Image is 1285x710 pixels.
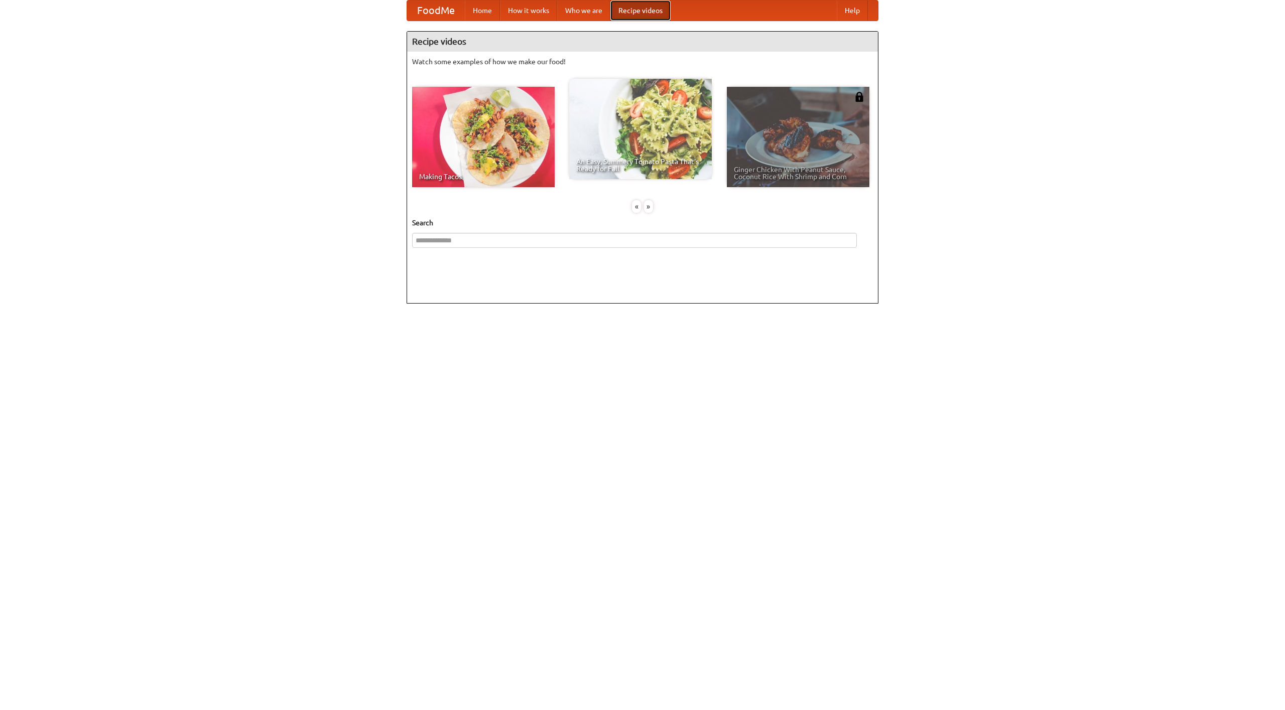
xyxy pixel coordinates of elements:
a: Help [837,1,868,21]
a: Making Tacos [412,87,555,187]
a: An Easy, Summery Tomato Pasta That's Ready for Fall [569,79,712,179]
img: 483408.png [854,92,864,102]
a: Recipe videos [610,1,671,21]
div: » [644,200,653,213]
span: Making Tacos [419,173,548,180]
a: Home [465,1,500,21]
span: An Easy, Summery Tomato Pasta That's Ready for Fall [576,158,705,172]
h5: Search [412,218,873,228]
p: Watch some examples of how we make our food! [412,57,873,67]
a: How it works [500,1,557,21]
a: Who we are [557,1,610,21]
a: FoodMe [407,1,465,21]
div: « [632,200,641,213]
h4: Recipe videos [407,32,878,52]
